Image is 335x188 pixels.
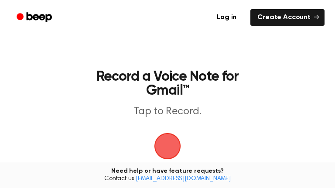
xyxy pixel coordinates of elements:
a: Create Account [250,9,325,26]
p: Tap to Record. [94,105,241,119]
a: Beep [10,9,60,26]
a: Log in [208,7,245,27]
span: Contact us [5,175,330,183]
h1: Record a Voice Note for Gmail™ [94,70,241,98]
a: [EMAIL_ADDRESS][DOMAIN_NAME] [136,176,231,182]
img: Beep Logo [154,133,181,159]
